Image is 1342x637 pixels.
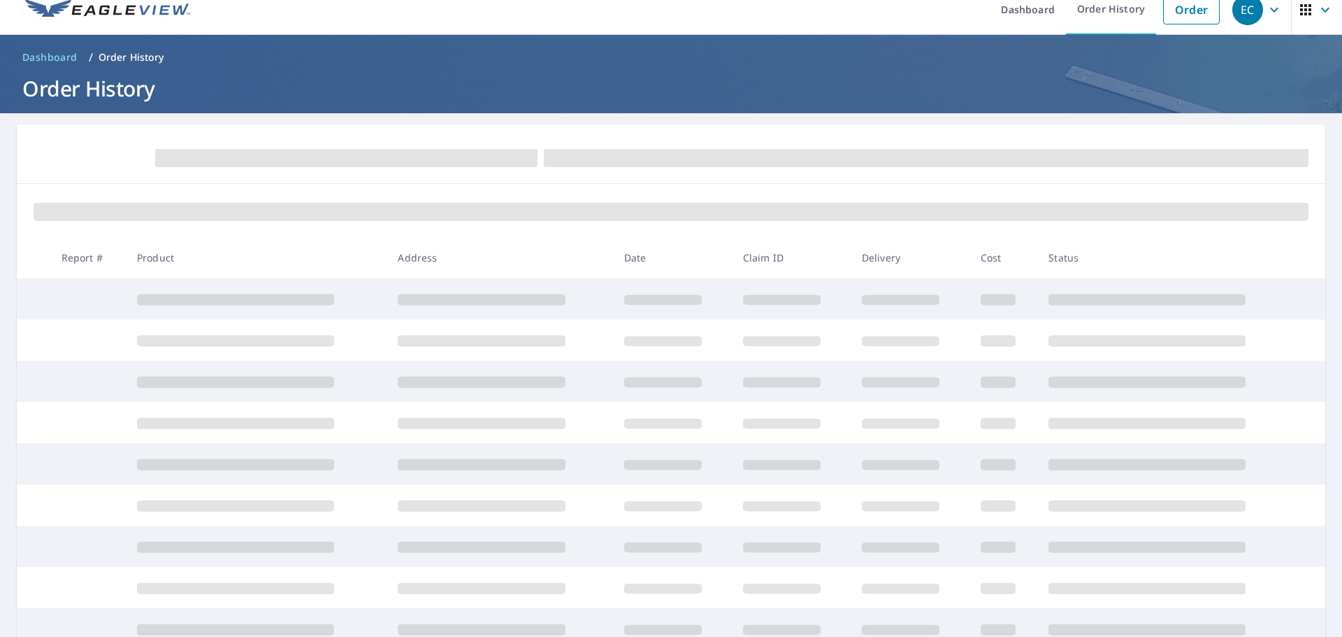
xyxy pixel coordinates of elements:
[126,237,387,278] th: Product
[50,237,126,278] th: Report #
[851,237,969,278] th: Delivery
[613,237,732,278] th: Date
[89,49,93,66] li: /
[387,237,612,278] th: Address
[17,46,1325,69] nav: breadcrumb
[17,74,1325,103] h1: Order History
[17,46,83,69] a: Dashboard
[1037,237,1299,278] th: Status
[969,237,1038,278] th: Cost
[22,50,78,64] span: Dashboard
[732,237,851,278] th: Claim ID
[99,50,164,64] p: Order History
